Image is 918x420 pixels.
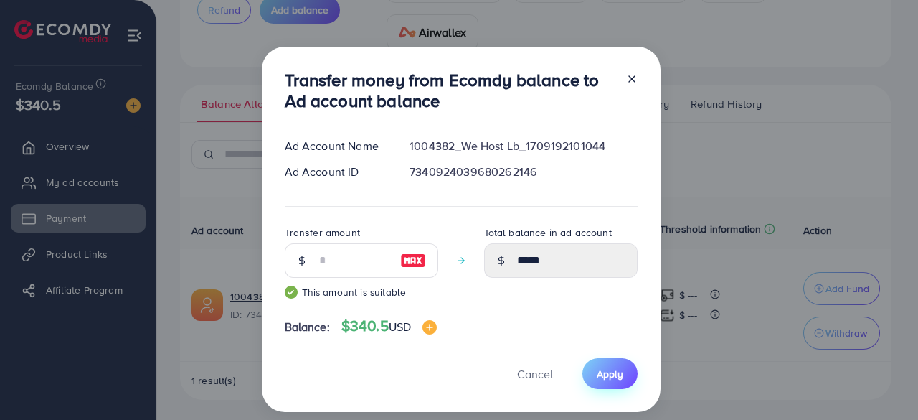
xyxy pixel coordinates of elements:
[582,358,638,389] button: Apply
[398,138,648,154] div: 1004382_We Host Lb_1709192101044
[285,225,360,240] label: Transfer amount
[285,285,438,299] small: This amount is suitable
[484,225,612,240] label: Total balance in ad account
[499,358,571,389] button: Cancel
[273,138,399,154] div: Ad Account Name
[273,164,399,180] div: Ad Account ID
[422,320,437,335] img: image
[285,286,298,299] img: guide
[398,164,648,180] div: 7340924039680262146
[389,319,411,335] span: USD
[857,355,907,409] iframe: Chat
[400,252,426,269] img: image
[285,319,330,335] span: Balance:
[597,367,623,381] span: Apply
[517,366,553,382] span: Cancel
[285,70,615,111] h3: Transfer money from Ecomdy balance to Ad account balance
[341,317,437,335] h4: $340.5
